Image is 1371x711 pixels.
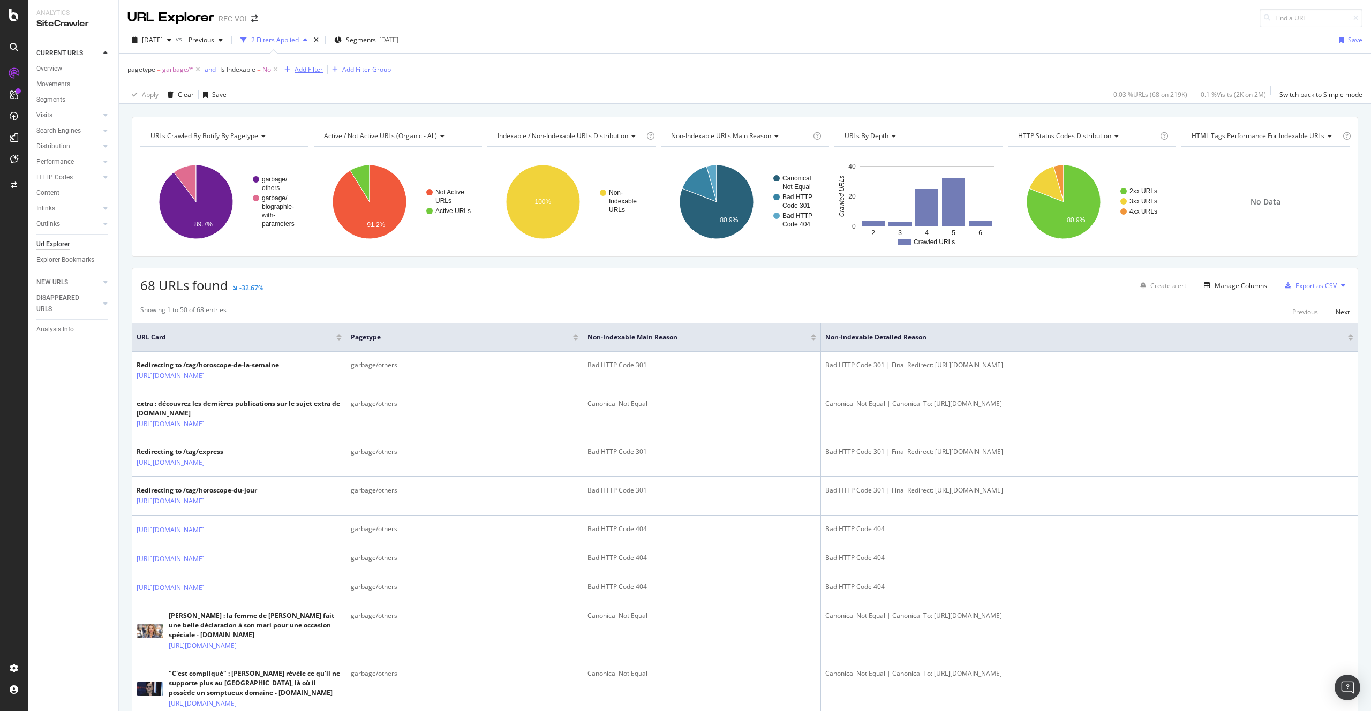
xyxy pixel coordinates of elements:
[169,698,237,709] a: [URL][DOMAIN_NAME]
[137,624,163,638] img: main image
[36,172,100,183] a: HTTP Codes
[587,486,816,495] div: Bad HTTP Code 301
[1295,281,1337,290] div: Export as CSV
[137,486,257,495] div: Redirecting to /tag/horoscope-du-jour
[351,611,578,621] div: garbage/others
[219,13,247,24] div: REC-VOI
[782,183,811,191] text: Not Equal
[199,86,227,103] button: Save
[137,682,163,696] img: main image
[1189,127,1340,145] h4: HTML Tags Performance for Indexable URLs
[36,156,100,168] a: Performance
[435,188,464,196] text: Not Active
[36,324,74,335] div: Analysis Info
[262,62,271,77] span: No
[925,229,929,237] text: 4
[834,155,1003,248] svg: A chart.
[1201,90,1266,99] div: 0.1 % Visits ( 2K on 2M )
[782,193,812,201] text: Bad HTTP
[609,206,625,214] text: URLs
[137,457,205,468] a: [URL][DOMAIN_NAME]
[1292,305,1318,318] button: Previous
[1279,90,1362,99] div: Switch back to Simple mode
[825,611,1353,621] div: Canonical Not Equal | Canonical To: [URL][DOMAIN_NAME]
[137,332,334,342] span: URL Card
[137,360,279,370] div: Redirecting to /tag/horoscope-de-la-semaine
[36,187,111,199] a: Content
[587,611,816,621] div: Canonical Not Equal
[239,283,263,292] div: -32.67%
[137,419,205,429] a: [URL][DOMAIN_NAME]
[587,399,816,409] div: Canonical Not Equal
[184,35,214,44] span: Previous
[150,131,258,140] span: URLs Crawled By Botify By pagetype
[36,254,111,266] a: Explorer Bookmarks
[157,65,161,74] span: =
[1292,307,1318,316] div: Previous
[262,176,288,183] text: garbage/
[178,90,194,99] div: Clear
[848,163,856,170] text: 40
[1260,9,1362,27] input: Find a URL
[36,110,52,121] div: Visits
[36,218,60,230] div: Outlinks
[184,32,227,49] button: Previous
[169,669,342,698] div: "C'est compliqué" : [PERSON_NAME] révèle ce qu'il ne supporte plus au [GEOGRAPHIC_DATA], là où il...
[142,90,159,99] div: Apply
[36,18,110,30] div: SiteCrawler
[36,125,81,137] div: Search Engines
[351,553,578,563] div: garbage/others
[261,211,275,219] text: with-
[782,212,812,220] text: Bad HTTP
[140,155,308,248] div: A chart.
[351,669,578,678] div: garbage/others
[262,194,288,202] text: garbage/
[36,239,111,250] a: Url Explorer
[838,176,845,217] text: Crawled URLs
[280,63,323,76] button: Add Filter
[825,360,1353,370] div: Bad HTTP Code 301 | Final Redirect: [URL][DOMAIN_NAME]
[825,524,1353,534] div: Bad HTTP Code 404
[163,86,194,103] button: Clear
[671,131,771,140] span: Non-Indexable URLs Main Reason
[825,486,1353,495] div: Bad HTTP Code 301 | Final Redirect: [URL][DOMAIN_NAME]
[914,238,955,246] text: Crawled URLs
[534,198,551,206] text: 100%
[845,131,888,140] span: URLs by Depth
[194,221,213,228] text: 89.7%
[36,125,100,137] a: Search Engines
[220,65,255,74] span: Is Indexable
[36,203,55,214] div: Inlinks
[36,110,100,121] a: Visits
[295,65,323,74] div: Add Filter
[487,155,656,248] svg: A chart.
[262,203,294,210] text: biographie-
[148,127,299,145] h4: URLs Crawled By Botify By pagetype
[495,127,644,145] h4: Indexable / Non-Indexable URLs Distribution
[1251,196,1280,207] span: No Data
[36,9,110,18] div: Analytics
[661,155,829,248] svg: A chart.
[140,276,228,294] span: 68 URLs found
[1016,127,1158,145] h4: HTTP Status Codes Distribution
[137,554,205,564] a: [URL][DOMAIN_NAME]
[898,229,902,237] text: 3
[205,65,216,74] div: and
[137,399,342,418] div: extra : découvrez les dernières publications sur le sujet extra de [DOMAIN_NAME]
[137,447,251,457] div: Redirecting to /tag/express
[342,65,391,74] div: Add Filter Group
[137,525,205,535] a: [URL][DOMAIN_NAME]
[36,218,100,230] a: Outlinks
[351,524,578,534] div: garbage/others
[1129,208,1157,215] text: 4xx URLs
[36,254,94,266] div: Explorer Bookmarks
[312,35,321,46] div: times
[1215,281,1267,290] div: Manage Columns
[1018,131,1111,140] span: HTTP Status Codes Distribution
[236,32,312,49] button: 2 Filters Applied
[782,175,811,182] text: Canonical
[212,90,227,99] div: Save
[346,35,376,44] span: Segments
[36,48,83,59] div: CURRENT URLS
